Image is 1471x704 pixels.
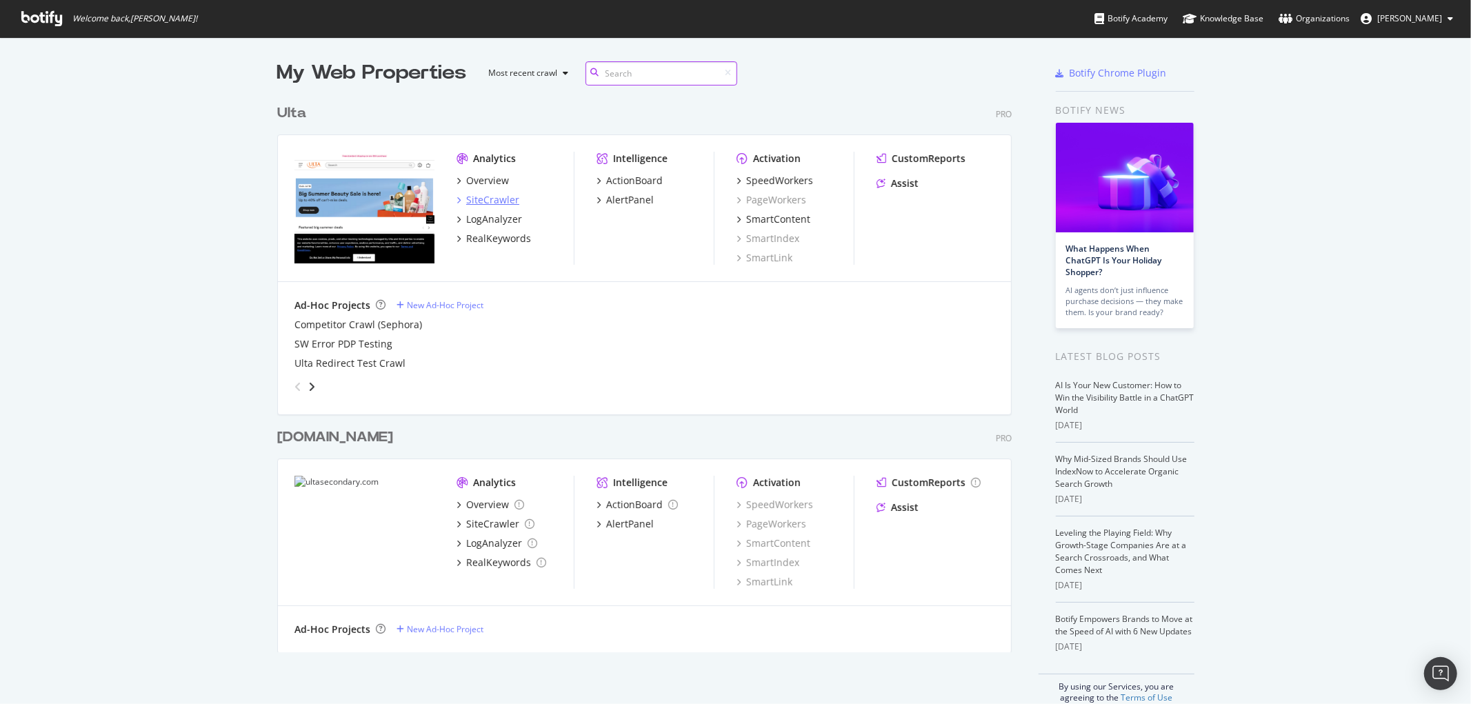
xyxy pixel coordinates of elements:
[746,174,813,188] div: SpeedWorkers
[1056,419,1194,432] div: [DATE]
[996,432,1012,444] div: Pro
[606,517,654,531] div: AlertPanel
[753,476,801,490] div: Activation
[891,501,919,514] div: Assist
[407,623,483,635] div: New Ad-Hoc Project
[1056,349,1194,364] div: Latest Blog Posts
[606,174,663,188] div: ActionBoard
[277,59,467,87] div: My Web Properties
[877,177,919,190] a: Assist
[473,476,516,490] div: Analytics
[466,498,509,512] div: Overview
[294,356,406,370] a: Ulta Redirect Test Crawl
[466,212,522,226] div: LogAnalyzer
[737,536,810,550] a: SmartContent
[737,193,806,207] a: PageWorkers
[891,177,919,190] div: Assist
[397,299,483,311] a: New Ad-Hoc Project
[457,212,522,226] a: LogAnalyzer
[1056,579,1194,592] div: [DATE]
[289,376,307,398] div: angle-left
[753,152,801,165] div: Activation
[877,476,981,490] a: CustomReports
[457,498,524,512] a: Overview
[277,428,393,447] div: [DOMAIN_NAME]
[597,517,654,531] a: AlertPanel
[1424,657,1457,690] div: Open Intercom Messenger
[466,232,531,245] div: RealKeywords
[1056,527,1187,576] a: Leveling the Playing Field: Why Growth-Stage Companies Are at a Search Crossroads, and What Comes...
[294,318,422,332] a: Competitor Crawl (Sephora)
[489,69,558,77] div: Most recent crawl
[72,13,197,24] span: Welcome back, [PERSON_NAME] !
[294,337,392,351] a: SW Error PDP Testing
[473,152,516,165] div: Analytics
[457,174,509,188] a: Overview
[478,62,574,84] button: Most recent crawl
[277,103,312,123] a: Ulta
[294,299,370,312] div: Ad-Hoc Projects
[1183,12,1263,26] div: Knowledge Base
[1056,123,1194,232] img: What Happens When ChatGPT Is Your Holiday Shopper?
[1056,641,1194,653] div: [DATE]
[466,517,519,531] div: SiteCrawler
[1056,453,1188,490] a: Why Mid-Sized Brands Should Use IndexNow to Accelerate Organic Search Growth
[466,556,531,570] div: RealKeywords
[457,517,534,531] a: SiteCrawler
[294,623,370,636] div: Ad-Hoc Projects
[466,193,519,207] div: SiteCrawler
[277,87,1023,652] div: grid
[597,193,654,207] a: AlertPanel
[892,152,965,165] div: CustomReports
[1070,66,1167,80] div: Botify Chrome Plugin
[737,232,799,245] a: SmartIndex
[877,501,919,514] a: Assist
[466,536,522,550] div: LogAnalyzer
[457,536,537,550] a: LogAnalyzer
[613,152,668,165] div: Intelligence
[597,174,663,188] a: ActionBoard
[277,428,399,447] a: [DOMAIN_NAME]
[737,556,799,570] div: SmartIndex
[457,232,531,245] a: RealKeywords
[737,575,792,589] a: SmartLink
[457,193,519,207] a: SiteCrawler
[1056,613,1193,637] a: Botify Empowers Brands to Move at the Speed of AI with 6 New Updates
[1066,243,1162,278] a: What Happens When ChatGPT Is Your Holiday Shopper?
[1350,8,1464,30] button: [PERSON_NAME]
[892,476,965,490] div: CustomReports
[457,556,546,570] a: RealKeywords
[586,61,737,86] input: Search
[1377,12,1442,24] span: Dan Sgammato
[307,380,317,394] div: angle-right
[1056,379,1194,416] a: AI Is Your New Customer: How to Win the Visibility Battle in a ChatGPT World
[737,517,806,531] a: PageWorkers
[277,103,306,123] div: Ulta
[397,623,483,635] a: New Ad-Hoc Project
[294,152,434,263] img: www.ulta.com
[1039,674,1194,703] div: By using our Services, you are agreeing to the
[1056,103,1194,118] div: Botify news
[746,212,810,226] div: SmartContent
[737,498,813,512] a: SpeedWorkers
[737,212,810,226] a: SmartContent
[466,174,509,188] div: Overview
[737,251,792,265] a: SmartLink
[1094,12,1168,26] div: Botify Academy
[606,498,663,512] div: ActionBoard
[606,193,654,207] div: AlertPanel
[1279,12,1350,26] div: Organizations
[1056,66,1167,80] a: Botify Chrome Plugin
[597,498,678,512] a: ActionBoard
[294,476,434,589] img: ultasecondary.com
[737,174,813,188] a: SpeedWorkers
